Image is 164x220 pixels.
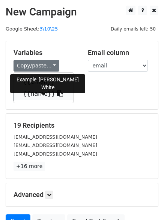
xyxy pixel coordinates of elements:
[10,74,85,93] div: Example: [PERSON_NAME] White
[14,134,97,140] small: [EMAIL_ADDRESS][DOMAIN_NAME]
[14,151,97,157] small: [EMAIL_ADDRESS][DOMAIN_NAME]
[14,49,77,57] h5: Variables
[108,26,158,32] a: Daily emails left: 50
[14,60,59,72] a: Copy/paste...
[6,26,58,32] small: Google Sheet:
[14,121,150,130] h5: 19 Recipients
[14,88,73,100] a: {{name}}
[108,25,158,33] span: Daily emails left: 50
[14,191,150,199] h5: Advanced
[39,26,58,32] a: 3\10\25
[88,49,151,57] h5: Email column
[14,142,97,148] small: [EMAIL_ADDRESS][DOMAIN_NAME]
[14,162,45,171] a: +16 more
[6,6,158,18] h2: New Campaign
